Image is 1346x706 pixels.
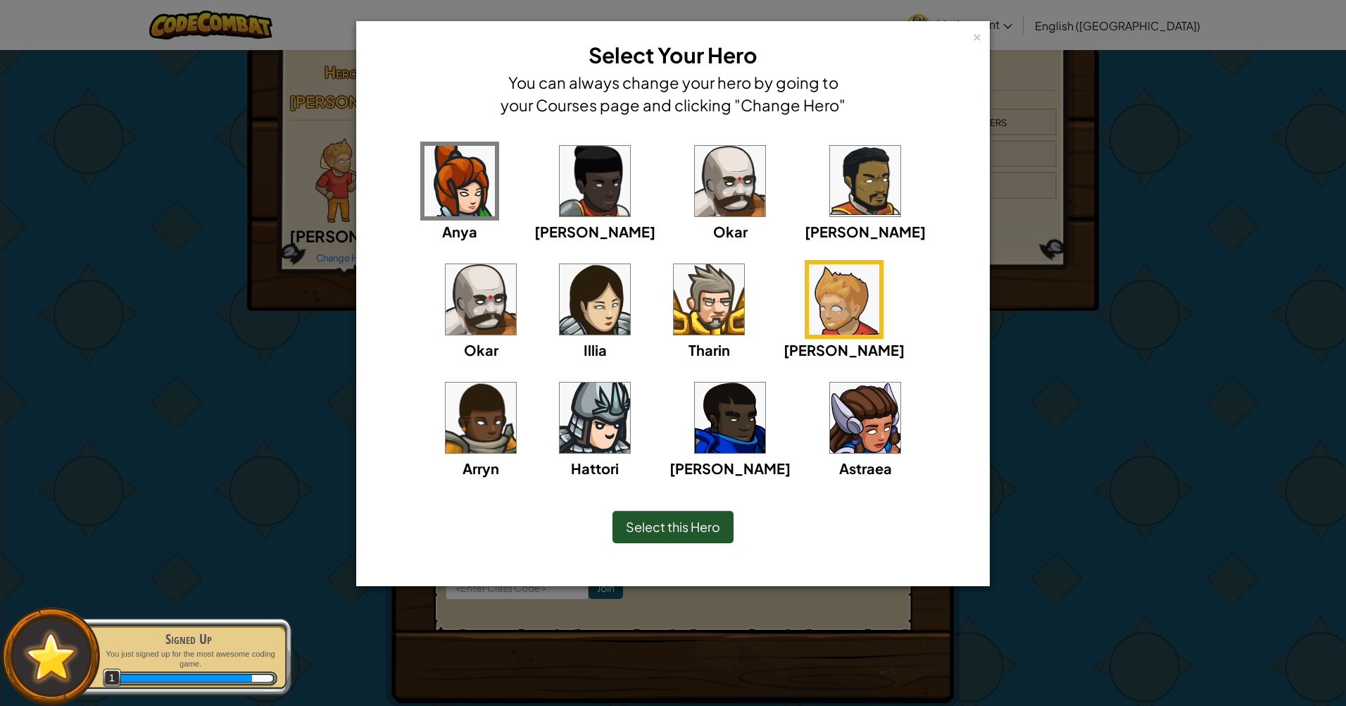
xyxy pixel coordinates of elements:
img: portrait.png [560,383,630,453]
div: Signed Up [100,629,277,649]
span: [PERSON_NAME] [805,223,926,240]
span: Anya [442,223,477,240]
span: Arryn [463,459,499,477]
img: default.png [19,625,83,688]
span: [PERSON_NAME] [534,223,655,240]
img: portrait.png [695,146,765,216]
div: × [972,27,982,42]
span: Astraea [839,459,892,477]
span: Hattori [571,459,619,477]
span: Tharin [688,341,730,359]
h4: You can always change your hero by going to your Courses page and clicking "Change Hero" [497,71,849,116]
h3: Select Your Hero [497,39,849,71]
span: Okar [464,341,498,359]
img: portrait.png [424,146,495,216]
span: 1 [103,669,122,688]
p: You just signed up for the most awesome coding game. [100,649,277,669]
span: [PERSON_NAME] [669,459,791,477]
img: portrait.png [560,264,630,335]
img: portrait.png [446,383,516,453]
img: portrait.png [830,383,900,453]
img: portrait.png [695,383,765,453]
img: portrait.png [830,146,900,216]
img: portrait.png [674,264,744,335]
img: portrait.png [446,264,516,335]
span: [PERSON_NAME] [784,341,905,359]
img: portrait.png [560,146,630,216]
img: portrait.png [809,264,879,335]
span: Select this Hero [626,519,720,535]
span: Illia [584,341,607,359]
span: Okar [713,223,748,240]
